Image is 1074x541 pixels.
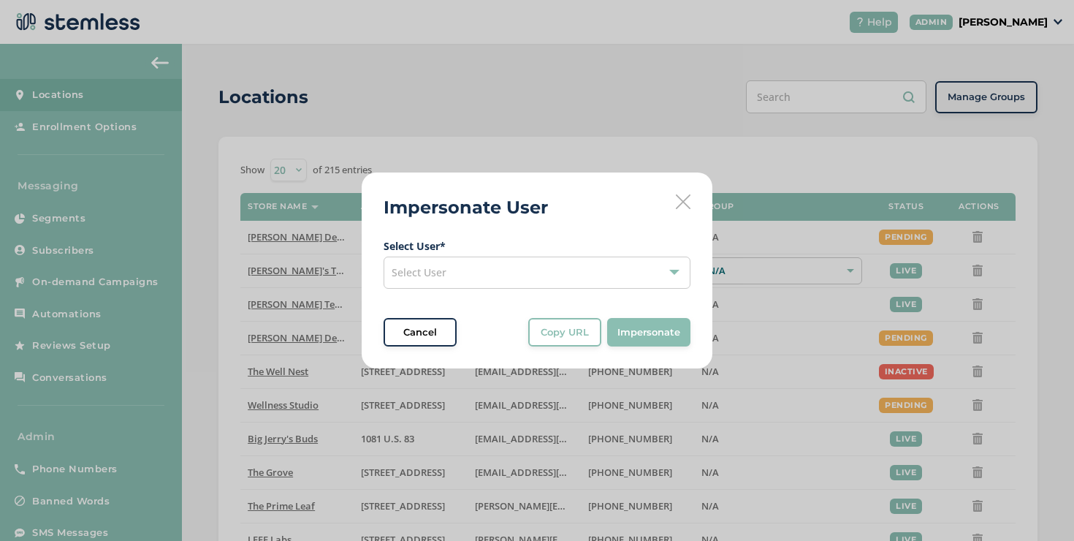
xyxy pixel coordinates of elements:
span: Cancel [403,325,437,340]
h2: Impersonate User [384,194,548,221]
button: Impersonate [607,318,690,347]
button: Copy URL [528,318,601,347]
span: Impersonate [617,325,680,340]
span: Copy URL [541,325,589,340]
iframe: Chat Widget [1001,471,1074,541]
label: Select User [384,238,690,254]
button: Cancel [384,318,457,347]
span: Select User [392,265,446,279]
